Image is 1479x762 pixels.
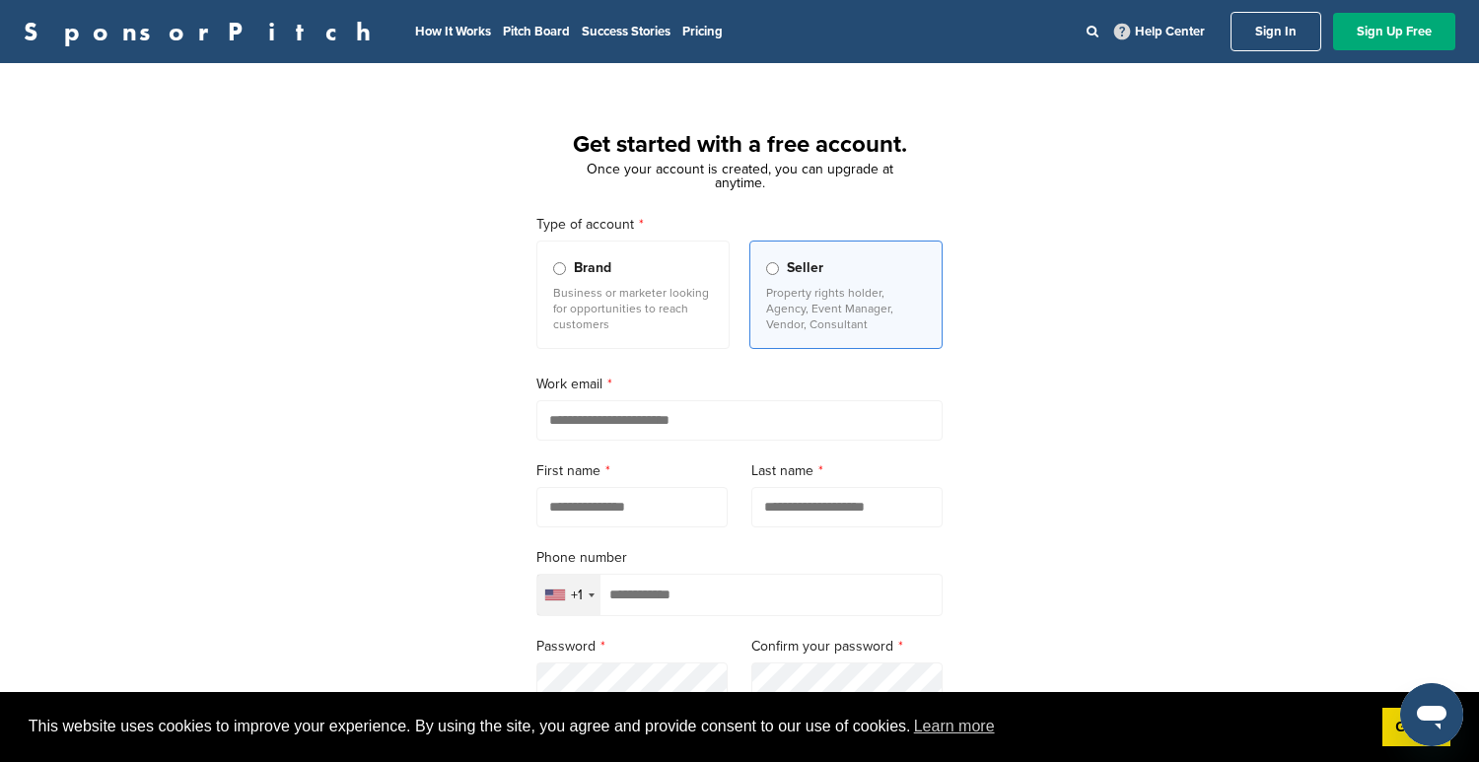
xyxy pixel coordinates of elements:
[571,589,583,602] div: +1
[503,24,570,39] a: Pitch Board
[1231,12,1321,51] a: Sign In
[29,712,1367,741] span: This website uses cookies to improve your experience. By using the site, you agree and provide co...
[513,127,966,163] h1: Get started with a free account.
[682,24,723,39] a: Pricing
[536,547,943,569] label: Phone number
[536,214,943,236] label: Type of account
[751,460,943,482] label: Last name
[911,712,998,741] a: learn more about cookies
[537,575,600,615] div: Selected country
[766,262,779,275] input: Seller Property rights holder, Agency, Event Manager, Vendor, Consultant
[415,24,491,39] a: How It Works
[587,161,893,191] span: Once your account is created, you can upgrade at anytime.
[536,460,728,482] label: First name
[766,285,926,332] p: Property rights holder, Agency, Event Manager, Vendor, Consultant
[1110,20,1209,43] a: Help Center
[553,285,713,332] p: Business or marketer looking for opportunities to reach customers
[1333,13,1455,50] a: Sign Up Free
[536,374,943,395] label: Work email
[787,257,823,279] span: Seller
[24,19,384,44] a: SponsorPitch
[582,24,670,39] a: Success Stories
[553,262,566,275] input: Brand Business or marketer looking for opportunities to reach customers
[1382,708,1450,747] a: dismiss cookie message
[574,257,611,279] span: Brand
[1400,683,1463,746] iframe: Button to launch messaging window
[536,636,728,658] label: Password
[751,636,943,658] label: Confirm your password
